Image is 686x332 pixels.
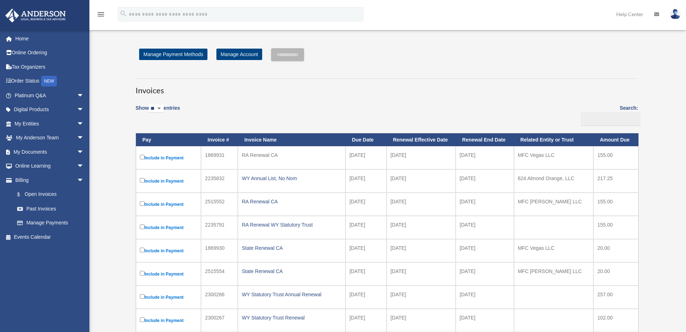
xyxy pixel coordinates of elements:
[201,286,238,309] td: 2300266
[242,173,342,183] div: WY Annual List, No Nom
[140,316,197,325] label: Include in Payment
[242,266,342,276] div: State Renewal CA
[593,262,638,286] td: 20.00
[5,117,95,131] a: My Entitiesarrow_drop_down
[593,133,638,147] th: Amount Due: activate to sort column ascending
[119,10,127,18] i: search
[136,104,180,120] label: Show entries
[10,187,88,202] a: $Open Invoices
[140,201,144,206] input: Include in Payment
[593,286,638,309] td: 257.00
[149,105,163,113] select: Showentries
[77,159,91,174] span: arrow_drop_down
[5,88,95,103] a: Platinum Q&Aarrow_drop_down
[456,169,514,193] td: [DATE]
[346,239,387,262] td: [DATE]
[387,169,456,193] td: [DATE]
[140,294,144,299] input: Include in Payment
[456,146,514,169] td: [DATE]
[140,248,144,252] input: Include in Payment
[456,309,514,332] td: [DATE]
[5,159,95,173] a: Online Learningarrow_drop_down
[456,286,514,309] td: [DATE]
[456,133,514,147] th: Renewal End Date: activate to sort column ascending
[140,153,197,162] label: Include in Payment
[5,46,95,60] a: Online Ordering
[41,76,57,86] div: NEW
[77,88,91,103] span: arrow_drop_down
[5,230,95,244] a: Events Calendar
[346,309,387,332] td: [DATE]
[346,146,387,169] td: [DATE]
[346,193,387,216] td: [DATE]
[201,216,238,239] td: 2235791
[77,145,91,159] span: arrow_drop_down
[593,309,638,332] td: 102.00
[514,239,594,262] td: MFC Vegas LLC
[136,78,638,96] h3: Invoices
[593,193,638,216] td: 155.00
[456,193,514,216] td: [DATE]
[139,49,207,60] a: Manage Payment Methods
[514,133,594,147] th: Related Entity or Trust: activate to sort column ascending
[514,169,594,193] td: 624 Almond Orange, LLC
[242,150,342,160] div: RA Renewal CA
[593,169,638,193] td: 217.25
[140,155,144,159] input: Include in Payment
[201,239,238,262] td: 1869930
[10,216,91,230] a: Manage Payments
[140,246,197,255] label: Include in Payment
[387,216,456,239] td: [DATE]
[346,262,387,286] td: [DATE]
[140,223,197,232] label: Include in Payment
[514,146,594,169] td: MFC Vegas LLC
[578,104,638,126] label: Search:
[201,169,238,193] td: 2235832
[387,286,456,309] td: [DATE]
[242,289,342,299] div: WY Statutory Trust Annual Renewal
[387,146,456,169] td: [DATE]
[593,216,638,239] td: 155.00
[201,262,238,286] td: 2515554
[10,202,91,216] a: Past Invoices
[140,271,144,276] input: Include in Payment
[77,173,91,188] span: arrow_drop_down
[77,103,91,117] span: arrow_drop_down
[5,173,91,187] a: Billingarrow_drop_down
[456,262,514,286] td: [DATE]
[216,49,262,60] a: Manage Account
[140,293,197,302] label: Include in Payment
[242,220,342,230] div: RA Renewal WY Statutory Trust
[346,216,387,239] td: [DATE]
[97,10,105,19] i: menu
[5,31,95,46] a: Home
[140,200,197,209] label: Include in Payment
[5,145,95,159] a: My Documentsarrow_drop_down
[97,13,105,19] a: menu
[387,262,456,286] td: [DATE]
[140,269,197,278] label: Include in Payment
[201,193,238,216] td: 2515552
[140,224,144,229] input: Include in Payment
[3,9,68,23] img: Anderson Advisors Platinum Portal
[140,178,144,183] input: Include in Payment
[346,169,387,193] td: [DATE]
[387,239,456,262] td: [DATE]
[140,317,144,322] input: Include in Payment
[387,193,456,216] td: [DATE]
[201,146,238,169] td: 1869931
[5,131,95,145] a: My Anderson Teamarrow_drop_down
[5,103,95,117] a: Digital Productsarrow_drop_down
[593,239,638,262] td: 20.00
[21,190,25,199] span: $
[456,239,514,262] td: [DATE]
[242,313,342,323] div: WY Statutory Trust Renewal
[5,60,95,74] a: Tax Organizers
[201,309,238,332] td: 2300267
[593,146,638,169] td: 155.00
[387,309,456,332] td: [DATE]
[242,243,342,253] div: State Renewal CA
[242,197,342,207] div: RA Renewal CA
[238,133,346,147] th: Invoice Name: activate to sort column ascending
[5,74,95,89] a: Order StatusNEW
